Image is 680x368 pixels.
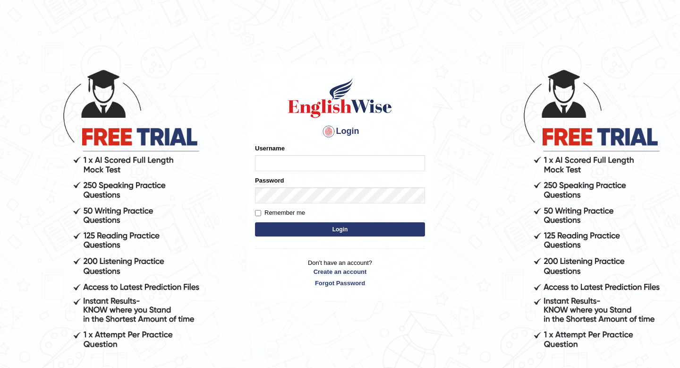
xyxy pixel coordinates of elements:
label: Username [255,144,285,153]
h4: Login [255,124,425,139]
label: Remember me [255,208,305,218]
button: Login [255,222,425,237]
input: Remember me [255,210,261,216]
label: Password [255,176,284,185]
a: Create an account [255,267,425,276]
p: Don't have an account? [255,258,425,288]
a: Forgot Password [255,279,425,288]
img: Logo of English Wise sign in for intelligent practice with AI [286,77,394,119]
